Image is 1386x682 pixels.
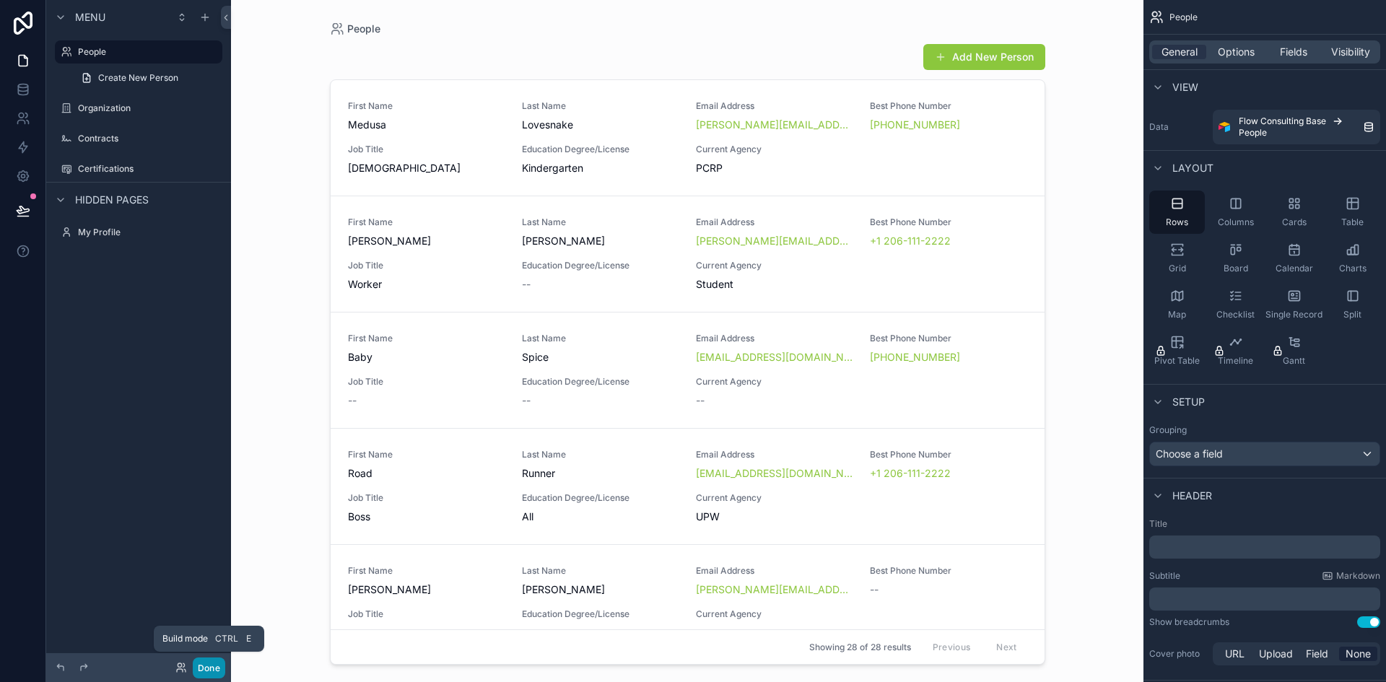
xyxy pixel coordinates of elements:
[1208,191,1263,234] button: Columns
[696,100,853,112] span: Email Address
[1325,237,1380,280] button: Charts
[243,633,254,644] span: E
[522,144,679,155] span: Education Degree/License
[696,376,853,388] span: Current Agency
[1169,263,1186,274] span: Grid
[1168,309,1186,320] span: Map
[330,22,380,36] a: People
[522,565,679,577] span: Last Name
[696,582,853,597] a: [PERSON_NAME][EMAIL_ADDRESS][PERSON_NAME][DOMAIN_NAME]
[1149,570,1180,582] label: Subtitle
[870,217,1027,228] span: Best Phone Number
[331,544,1045,660] a: First Name[PERSON_NAME]Last Name[PERSON_NAME]Email Address[PERSON_NAME][EMAIL_ADDRESS][PERSON_NAM...
[78,163,219,175] label: Certifications
[809,642,911,653] span: Showing 28 of 28 results
[1218,217,1254,228] span: Columns
[1172,80,1198,95] span: View
[1172,395,1205,409] span: Setup
[1266,191,1322,234] button: Cards
[348,582,505,597] span: [PERSON_NAME]
[75,193,149,207] span: Hidden pages
[870,449,1027,460] span: Best Phone Number
[870,350,960,364] a: [PHONE_NUMBER]
[522,582,679,597] span: [PERSON_NAME]
[348,100,505,112] span: First Name
[522,350,679,364] span: Spice
[1149,535,1380,559] div: scrollable content
[348,492,505,504] span: Job Title
[1216,309,1255,320] span: Checklist
[696,350,853,364] a: [EMAIL_ADDRESS][DOMAIN_NAME]
[1218,45,1255,59] span: Options
[348,161,505,175] span: [DEMOGRAPHIC_DATA]
[522,626,531,640] span: --
[696,118,853,132] a: [PERSON_NAME][EMAIL_ADDRESS][DOMAIN_NAME]
[348,393,357,408] span: --
[696,466,853,481] a: [EMAIL_ADDRESS][DOMAIN_NAME]
[78,133,219,144] label: Contracts
[1154,355,1200,367] span: Pivot Table
[1149,424,1187,436] label: Grouping
[348,333,505,344] span: First Name
[348,626,357,640] span: --
[1161,45,1198,59] span: General
[331,80,1045,196] a: First NameMedusaLast NameLovesnakeEmail Address[PERSON_NAME][EMAIL_ADDRESS][DOMAIN_NAME]Best Phon...
[870,333,1027,344] span: Best Phone Number
[348,510,505,524] span: Boss
[98,72,178,84] span: Create New Person
[522,510,679,524] span: All
[55,157,222,180] a: Certifications
[78,102,219,114] label: Organization
[1156,447,1223,460] span: Choose a field
[72,66,222,89] a: Create New Person
[870,100,1027,112] span: Best Phone Number
[522,492,679,504] span: Education Degree/License
[1325,283,1380,326] button: Split
[1169,12,1198,23] span: People
[1208,283,1263,326] button: Checklist
[1213,110,1380,144] a: Flow Consulting BasePeople
[1149,442,1380,466] button: Choose a field
[1149,587,1380,611] div: scrollable content
[78,46,214,58] label: People
[162,633,208,644] span: Build mode
[1341,217,1364,228] span: Table
[55,40,222,64] a: People
[1149,616,1229,628] div: Show breadcrumbs
[696,510,853,524] span: UPW
[522,333,679,344] span: Last Name
[331,196,1045,312] a: First Name[PERSON_NAME]Last Name[PERSON_NAME]Email Address[PERSON_NAME][EMAIL_ADDRESS][PERSON_NAM...
[1265,309,1322,320] span: Single Record
[348,260,505,271] span: Job Title
[1218,355,1253,367] span: Timeline
[348,217,505,228] span: First Name
[55,97,222,120] a: Organization
[348,118,505,132] span: Medusa
[348,449,505,460] span: First Name
[75,10,105,25] span: Menu
[348,565,505,577] span: First Name
[522,376,679,388] span: Education Degree/License
[923,44,1045,70] button: Add New Person
[1325,191,1380,234] button: Table
[1331,45,1370,59] span: Visibility
[1149,121,1207,133] label: Data
[696,260,853,271] span: Current Agency
[696,565,853,577] span: Email Address
[870,118,960,132] a: [PHONE_NUMBER]
[348,234,505,248] span: [PERSON_NAME]
[696,492,853,504] span: Current Agency
[331,428,1045,544] a: First NameRoadLast NameRunnerEmail Address[EMAIL_ADDRESS][DOMAIN_NAME]Best Phone Number+1 206-111...
[1149,648,1207,660] label: Cover photo
[870,565,1027,577] span: Best Phone Number
[193,657,225,678] button: Done
[1172,161,1213,175] span: Layout
[1224,263,1248,274] span: Board
[1266,237,1322,280] button: Calendar
[347,22,380,36] span: People
[78,227,219,238] label: My Profile
[1239,127,1267,139] span: People
[348,277,505,292] span: Worker
[1149,518,1380,530] label: Title
[696,217,853,228] span: Email Address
